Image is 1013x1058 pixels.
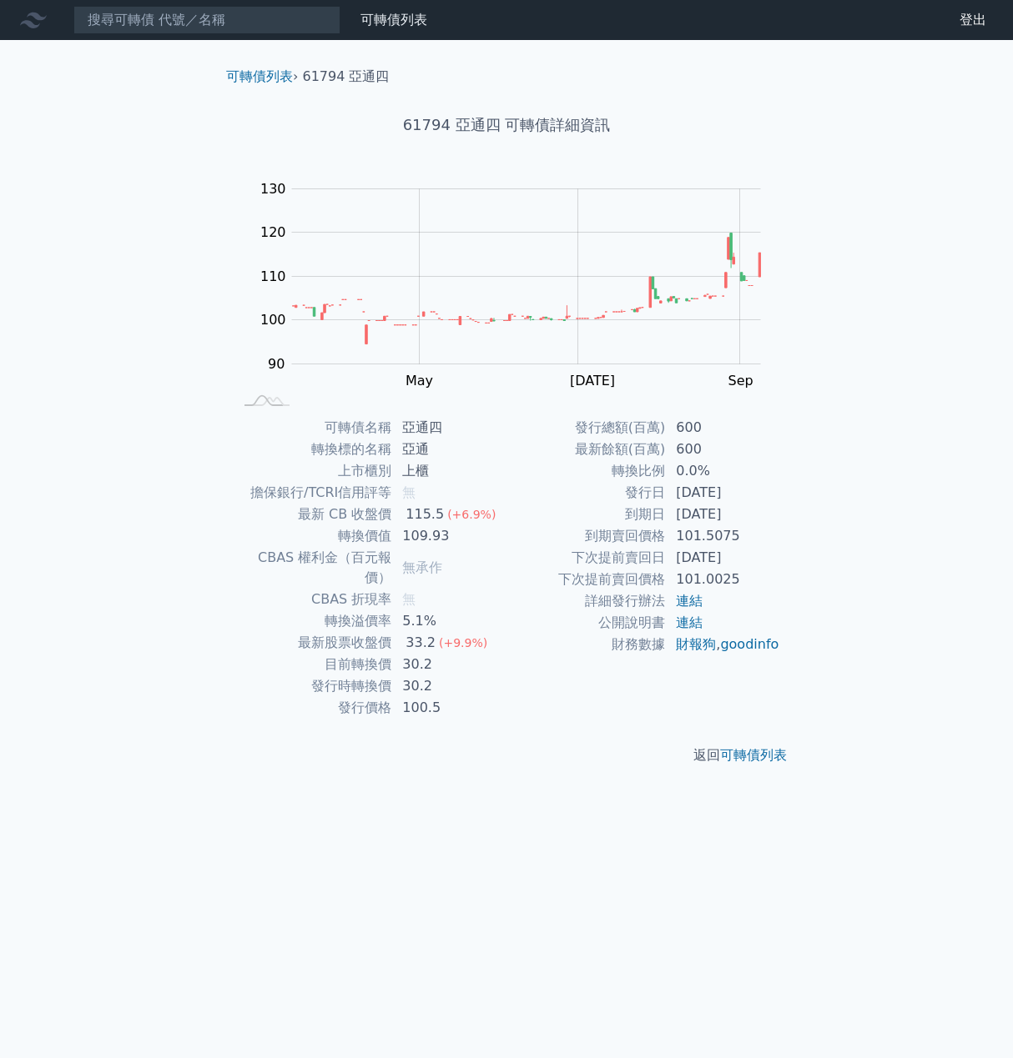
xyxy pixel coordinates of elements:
[73,6,340,34] input: 搜尋可轉債 代號／名稱
[666,504,780,525] td: [DATE]
[233,697,392,719] td: 發行價格
[233,547,392,589] td: CBAS 權利金（百元報價）
[666,460,780,482] td: 0.0%
[233,460,392,482] td: 上市櫃別
[392,675,507,697] td: 30.2
[439,636,487,649] span: (+9.9%)
[720,747,787,763] a: 可轉債列表
[507,482,666,504] td: 發行日
[260,268,286,284] tspan: 110
[233,654,392,675] td: 目前轉換價
[507,417,666,439] td: 發行總額(百萬)
[233,439,392,460] td: 轉換標的名稱
[233,525,392,547] td: 轉換價值
[666,569,780,590] td: 101.0025
[676,636,716,652] a: 財報狗
[213,745,800,765] p: 返回
[226,68,293,84] a: 可轉債列表
[233,417,392,439] td: 可轉債名稱
[666,439,780,460] td: 600
[666,634,780,655] td: ,
[402,591,416,607] span: 無
[507,590,666,612] td: 詳細發行辦法
[252,181,786,423] g: Chart
[392,610,507,632] td: 5.1%
[666,417,780,439] td: 600
[507,612,666,634] td: 公開說明書
[666,547,780,569] td: [DATE]
[233,675,392,697] td: 發行時轉換價
[570,373,615,389] tspan: [DATE]
[213,113,800,137] h1: 61794 亞通四 可轉債詳細資訊
[507,634,666,655] td: 財務數據
[226,67,298,87] li: ›
[507,547,666,569] td: 下次提前賣回日
[233,482,392,504] td: 擔保銀行/TCRI信用評等
[946,7,1000,33] a: 登出
[447,508,496,521] span: (+6.9%)
[392,417,507,439] td: 亞通四
[233,610,392,632] td: 轉換溢價率
[260,224,286,240] tspan: 120
[507,439,666,460] td: 最新餘額(百萬)
[402,559,442,575] span: 無承作
[392,697,507,719] td: 100.5
[507,460,666,482] td: 轉換比例
[728,373,753,389] tspan: Sep
[676,593,703,609] a: 連結
[392,525,507,547] td: 109.93
[507,569,666,590] td: 下次提前賣回價格
[402,484,416,500] span: 無
[402,633,439,653] div: 33.2
[666,482,780,504] td: [DATE]
[666,525,780,547] td: 101.5075
[402,504,447,524] div: 115.5
[406,373,433,389] tspan: May
[392,439,507,460] td: 亞通
[303,67,390,87] li: 61794 亞通四
[507,525,666,547] td: 到期賣回價格
[392,654,507,675] td: 30.2
[260,312,286,328] tspan: 100
[233,504,392,525] td: 最新 CB 收盤價
[233,589,392,610] td: CBAS 折現率
[233,632,392,654] td: 最新股票收盤價
[720,636,779,652] a: goodinfo
[360,12,427,28] a: 可轉債列表
[392,460,507,482] td: 上櫃
[507,504,666,525] td: 到期日
[268,356,285,372] tspan: 90
[676,614,703,630] a: 連結
[260,181,286,197] tspan: 130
